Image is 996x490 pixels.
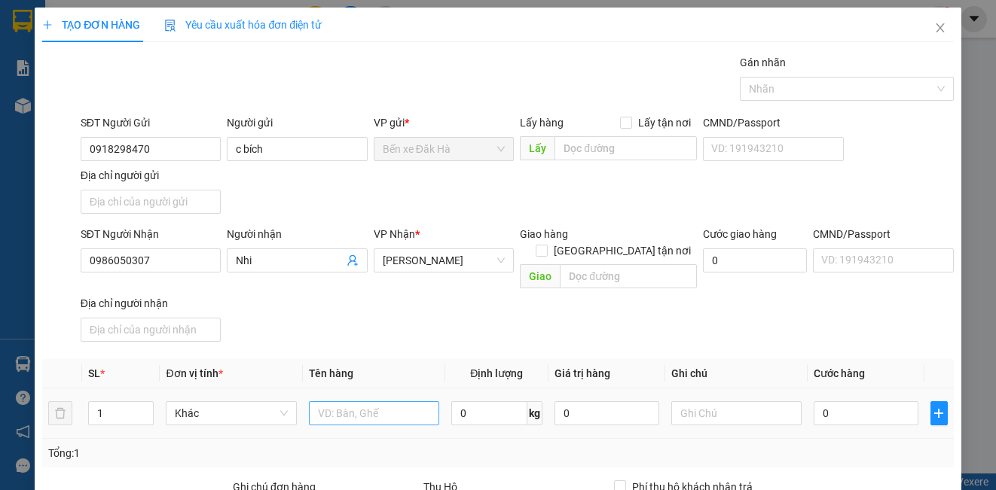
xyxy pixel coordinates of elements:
div: CMND/Passport [703,114,843,131]
span: Tên hàng [309,367,353,379]
div: SĐT Người Gửi [81,114,221,131]
input: Địa chỉ của người gửi [81,190,221,214]
span: Yêu cầu xuất hóa đơn điện tử [164,19,322,31]
button: Close [919,8,961,50]
span: Lấy [520,136,555,160]
span: kg [527,401,542,425]
input: Ghi Chú [671,401,802,425]
span: Định lượng [470,367,523,379]
span: Giao hàng [520,228,568,240]
input: 0 [555,401,659,425]
span: plus [931,407,947,419]
span: Giao [520,264,560,288]
span: TẠO ĐƠN HÀNG [42,19,140,31]
div: Địa chỉ người gửi [81,167,221,184]
div: Tổng: 1 [48,445,386,461]
span: [GEOGRAPHIC_DATA] tận nơi [548,242,697,259]
span: Đơn vị tính [166,367,222,379]
div: CMND/Passport [813,226,953,242]
span: SL [88,367,100,379]
input: Dọc đường [560,264,697,288]
span: Khác [175,402,287,425]
th: Ghi chú [665,359,808,388]
span: plus [42,20,53,30]
input: Địa chỉ của người nhận [81,318,221,342]
div: Địa chỉ người nhận [81,295,221,312]
span: VP Nhận [374,228,415,240]
span: Giá trị hàng [555,367,610,379]
label: Cước giao hàng [703,228,777,240]
div: SĐT Người Nhận [81,226,221,242]
div: Người nhận [227,226,367,242]
div: Người gửi [227,114,367,131]
span: Lấy hàng [520,117,564,129]
input: Cước giao hàng [703,248,807,272]
input: Dọc đường [555,136,697,160]
span: Bến xe Đăk Hà [383,138,505,160]
input: VD: Bàn, Ghế [309,401,439,425]
button: delete [48,401,72,425]
button: plus [930,401,948,425]
span: close [934,22,946,34]
span: Lấy tận nơi [632,114,697,131]
span: Phổ Quang [383,249,505,272]
label: Gán nhãn [740,56,786,68]
span: user-add [347,254,359,266]
div: VP gửi [374,114,514,131]
span: Cước hàng [814,367,865,379]
img: icon [164,20,176,32]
